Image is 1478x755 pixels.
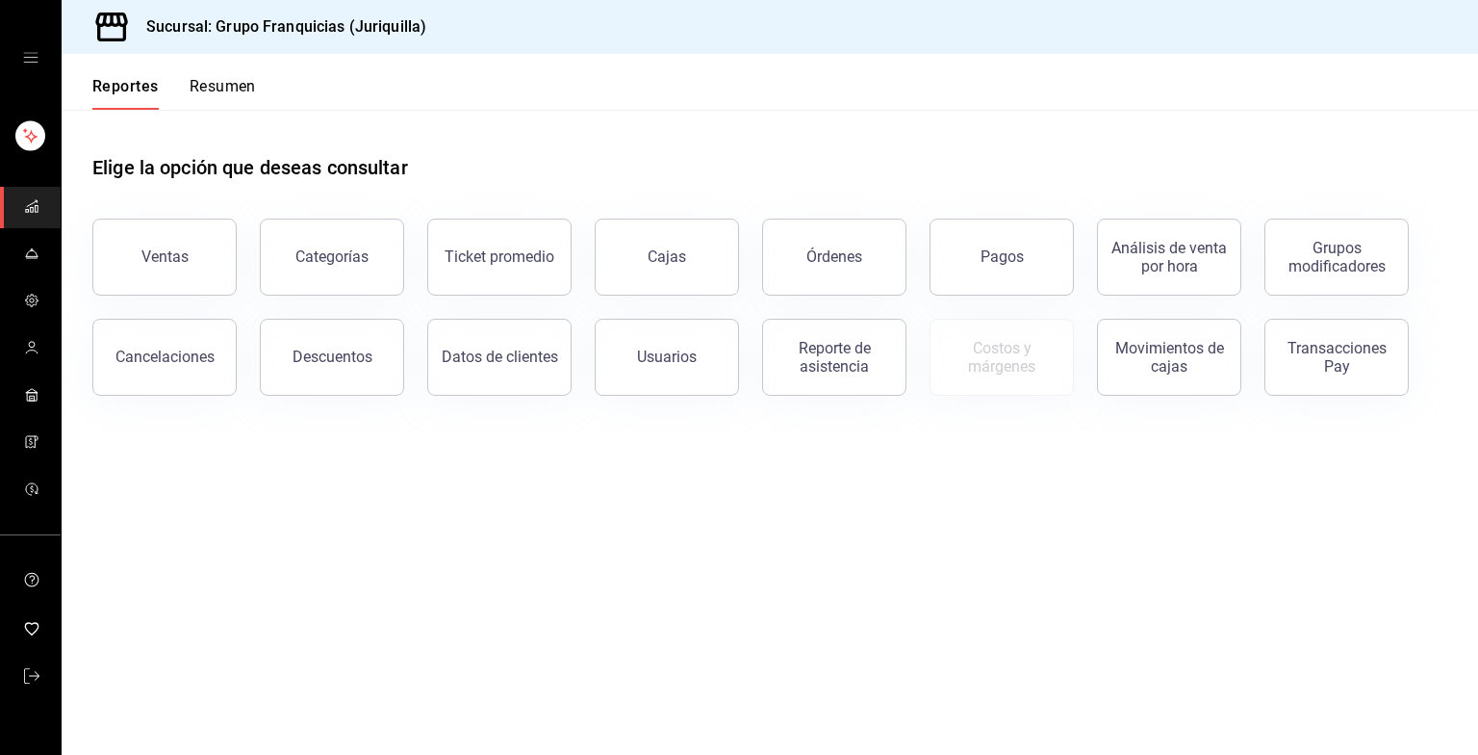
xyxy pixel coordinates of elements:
[260,219,404,296] button: Categorías
[92,219,237,296] button: Ventas
[595,219,739,296] a: Cajas
[92,77,256,110] div: Pestañas de navegación
[190,77,256,110] button: Resumen
[930,219,1074,296] button: Pagos
[427,219,572,296] button: Ticket promedio
[930,319,1074,396] button: Contrata inventarios para ver este reporte
[806,247,862,266] div: Órdenes
[141,247,189,266] div: Ventas
[648,246,687,269] div: Cajas
[260,319,404,396] button: Descuentos
[1277,339,1396,376] div: Transacciones Pay
[295,247,369,266] div: Categorías
[942,339,1061,376] div: Costos y márgenes
[1097,319,1241,396] button: Movimientos de cajas
[293,348,372,366] div: Descuentos
[115,348,215,366] div: Cancelaciones
[131,15,426,39] h3: Sucursal: Grupo Franquicias (Juriquilla)
[92,153,408,182] h1: Elige la opción que deseas consultar
[92,77,159,96] font: Reportes
[1109,239,1229,275] div: Análisis de venta por hora
[1109,339,1229,376] div: Movimientos de cajas
[981,247,1024,266] div: Pagos
[1277,239,1396,275] div: Grupos modificadores
[595,319,739,396] button: Usuarios
[1264,219,1409,296] button: Grupos modificadores
[1097,219,1241,296] button: Análisis de venta por hora
[23,50,38,65] button: cajón abierto
[1264,319,1409,396] button: Transacciones Pay
[442,348,558,366] div: Datos de clientes
[427,319,572,396] button: Datos de clientes
[762,219,906,296] button: Órdenes
[775,339,894,376] div: Reporte de asistencia
[762,319,906,396] button: Reporte de asistencia
[637,348,697,366] div: Usuarios
[445,247,554,266] div: Ticket promedio
[92,319,237,396] button: Cancelaciones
